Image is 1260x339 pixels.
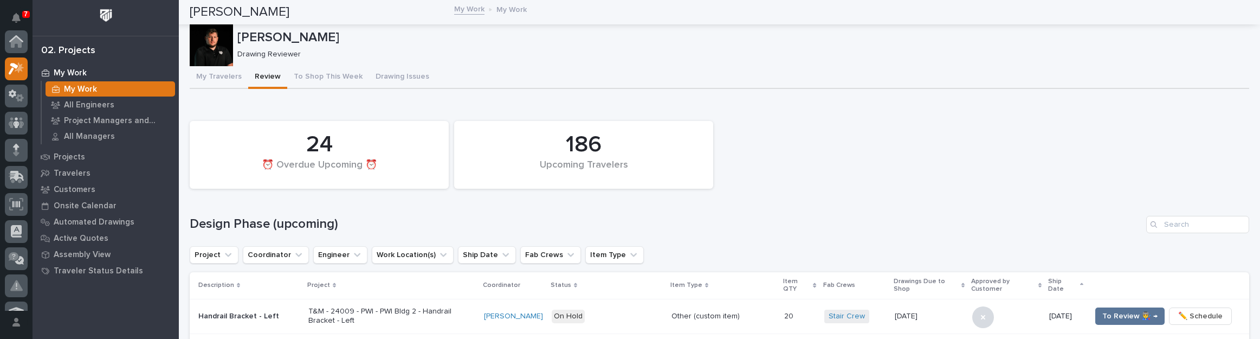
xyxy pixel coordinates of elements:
[551,279,571,291] p: Status
[458,246,516,264] button: Ship Date
[1178,310,1223,323] span: ✏️ Schedule
[208,159,430,182] div: ⏰ Overdue Upcoming ⏰
[42,129,179,144] a: All Managers
[54,234,108,244] p: Active Quotes
[64,132,115,142] p: All Managers
[42,81,179,97] a: My Work
[64,100,114,110] p: All Engineers
[54,201,117,211] p: Onsite Calendar
[454,2,484,15] a: My Work
[670,279,702,291] p: Item Type
[823,279,855,291] p: Fab Crews
[33,165,179,181] a: Travelers
[5,7,28,29] button: Notifications
[54,218,134,227] p: Automated Drawings
[484,312,543,321] a: [PERSON_NAME]
[520,246,581,264] button: Fab Crews
[483,279,520,291] p: Coordinator
[96,5,116,25] img: Workspace Logo
[1048,276,1077,296] p: Ship Date
[54,169,91,178] p: Travelers
[64,85,97,94] p: My Work
[552,310,585,323] div: On Hold
[473,131,695,158] div: 186
[54,152,85,162] p: Projects
[33,246,179,263] a: Assembly View
[307,279,330,291] p: Project
[287,66,369,89] button: To Shop This Week
[1169,308,1232,325] button: ✏️ Schedule
[585,246,644,264] button: Item Type
[33,65,179,81] a: My Work
[1049,312,1082,321] p: [DATE]
[1102,310,1158,323] span: To Review 👨‍🏭 →
[190,299,1249,334] tr: Handrail Bracket - LeftT&M - 24009 - PWI - PWI Bldg 2 - Handrail Bracket - Left[PERSON_NAME] On H...
[42,113,179,128] a: Project Managers and Engineers
[24,10,28,18] p: 7
[1095,308,1165,325] button: To Review 👨‍🏭 →
[308,307,475,325] p: T&M - 24009 - PWI - PWI Bldg 2 - Handrail Bracket - Left
[783,276,811,296] p: Item QTY
[313,246,367,264] button: Engineer
[243,246,309,264] button: Coordinator
[198,312,300,321] p: Handrail Bracket - Left
[237,30,1245,46] p: [PERSON_NAME]
[33,149,179,165] a: Projects
[54,68,87,78] p: My Work
[198,279,234,291] p: Description
[33,197,179,214] a: Onsite Calendar
[372,246,454,264] button: Work Location(s)
[671,312,776,321] p: Other (custom item)
[33,214,179,230] a: Automated Drawings
[369,66,436,89] button: Drawing Issues
[190,66,248,89] button: My Travelers
[54,185,95,195] p: Customers
[1146,216,1249,233] input: Search
[784,310,796,321] p: 20
[33,181,179,197] a: Customers
[473,159,695,182] div: Upcoming Travelers
[971,276,1036,296] p: Approved by Customer
[496,3,527,15] p: My Work
[54,266,143,276] p: Traveler Status Details
[64,116,171,126] p: Project Managers and Engineers
[190,246,238,264] button: Project
[208,131,430,158] div: 24
[14,13,28,30] div: Notifications7
[33,230,179,246] a: Active Quotes
[190,216,1142,232] h1: Design Phase (upcoming)
[54,250,111,260] p: Assembly View
[829,312,865,321] a: Stair Crew
[42,97,179,112] a: All Engineers
[33,263,179,279] a: Traveler Status Details
[894,276,959,296] p: Drawings Due to Shop
[41,45,95,57] div: 02. Projects
[895,310,920,321] p: [DATE]
[248,66,287,89] button: Review
[237,50,1240,59] p: Drawing Reviewer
